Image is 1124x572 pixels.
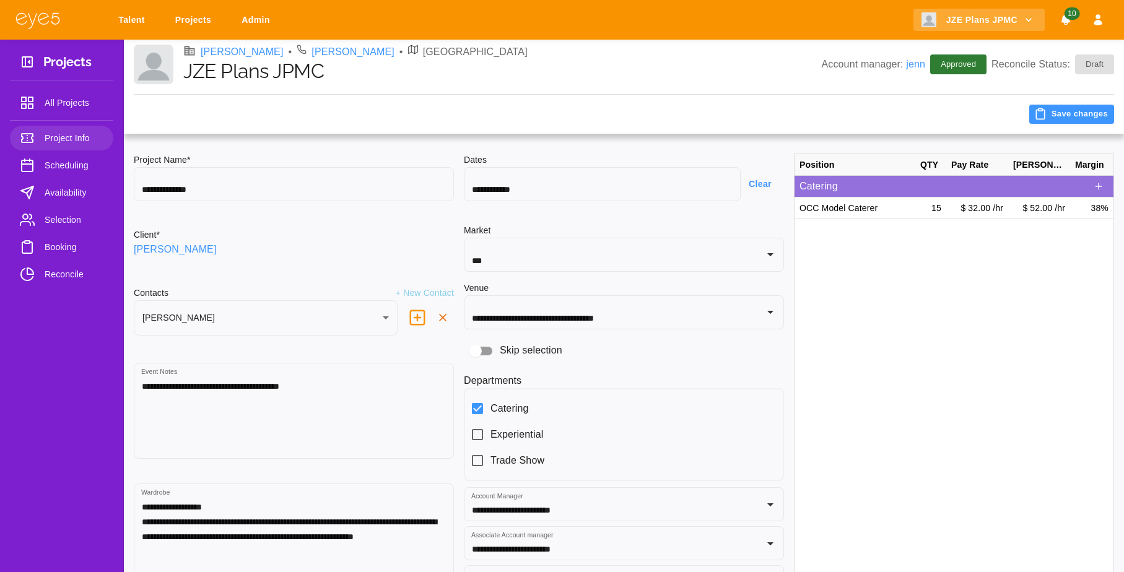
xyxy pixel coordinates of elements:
a: jenn [906,59,925,69]
p: Catering [799,179,1089,194]
h6: Venue [464,282,489,295]
span: Booking [45,240,103,254]
button: Open [762,303,779,321]
a: Scheduling [10,153,113,178]
p: + New Contact [396,287,454,300]
div: OCC Model Caterer [795,197,915,219]
h6: Market [464,224,784,238]
button: JZE Plans JPMC [913,9,1045,32]
span: Experiential [490,427,543,442]
a: Admin [233,9,282,32]
p: [GEOGRAPHIC_DATA] [423,45,528,59]
a: Reconcile [10,262,113,287]
img: Client logo [134,45,173,84]
h6: Departments [464,373,784,388]
span: Selection [45,212,103,227]
a: Project Info [10,126,113,150]
div: 15 [915,197,946,219]
a: [PERSON_NAME] [311,45,394,59]
a: Projects [167,9,224,32]
h3: Projects [43,54,92,74]
div: outlined button group [1089,176,1109,196]
a: [PERSON_NAME] [134,242,217,257]
button: Open [762,496,779,513]
span: Project Info [45,131,103,145]
a: Selection [10,207,113,232]
span: Catering [490,401,529,416]
a: Talent [110,9,157,32]
span: Approved [933,58,983,71]
span: 10 [1064,7,1079,20]
div: Pay Rate [946,154,1008,176]
button: Clear [741,173,784,196]
button: delete [432,306,454,329]
span: Availability [45,185,103,200]
a: All Projects [10,90,113,115]
a: [PERSON_NAME] [201,45,284,59]
p: Reconcile Status: [991,54,1114,74]
a: Booking [10,235,113,259]
label: Wardrobe [141,488,170,497]
div: $ 32.00 /hr [946,197,1008,219]
div: QTY [915,154,946,176]
li: • [399,45,403,59]
h1: JZE Plans JPMC [183,59,821,83]
button: Save changes [1029,105,1114,124]
button: Open [762,535,779,552]
span: Trade Show [490,453,544,468]
button: Open [762,246,779,263]
span: Draft [1078,58,1111,71]
div: Margin [1070,154,1113,176]
div: 38% [1070,197,1113,219]
div: [PERSON_NAME] [1008,154,1070,176]
img: Client logo [921,12,936,27]
div: [PERSON_NAME] [134,300,398,336]
div: $ 52.00 /hr [1008,197,1070,219]
label: Event Notes [141,367,177,376]
img: eye5 [15,11,61,29]
span: All Projects [45,95,103,110]
div: Position [795,154,915,176]
li: • [289,45,292,59]
button: Notifications [1055,9,1077,32]
p: Account manager: [821,57,925,72]
h6: Dates [464,154,784,167]
button: Add Position [1089,176,1109,196]
h6: Project Name* [134,154,454,167]
label: Associate Account manager [471,531,554,540]
h6: Client* [134,228,160,242]
a: Availability [10,180,113,205]
button: delete [403,303,432,332]
span: Scheduling [45,158,103,173]
h6: Contacts [134,287,168,300]
div: Skip selection [464,339,784,363]
span: Reconcile [45,267,103,282]
label: Account Manager [471,492,523,501]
